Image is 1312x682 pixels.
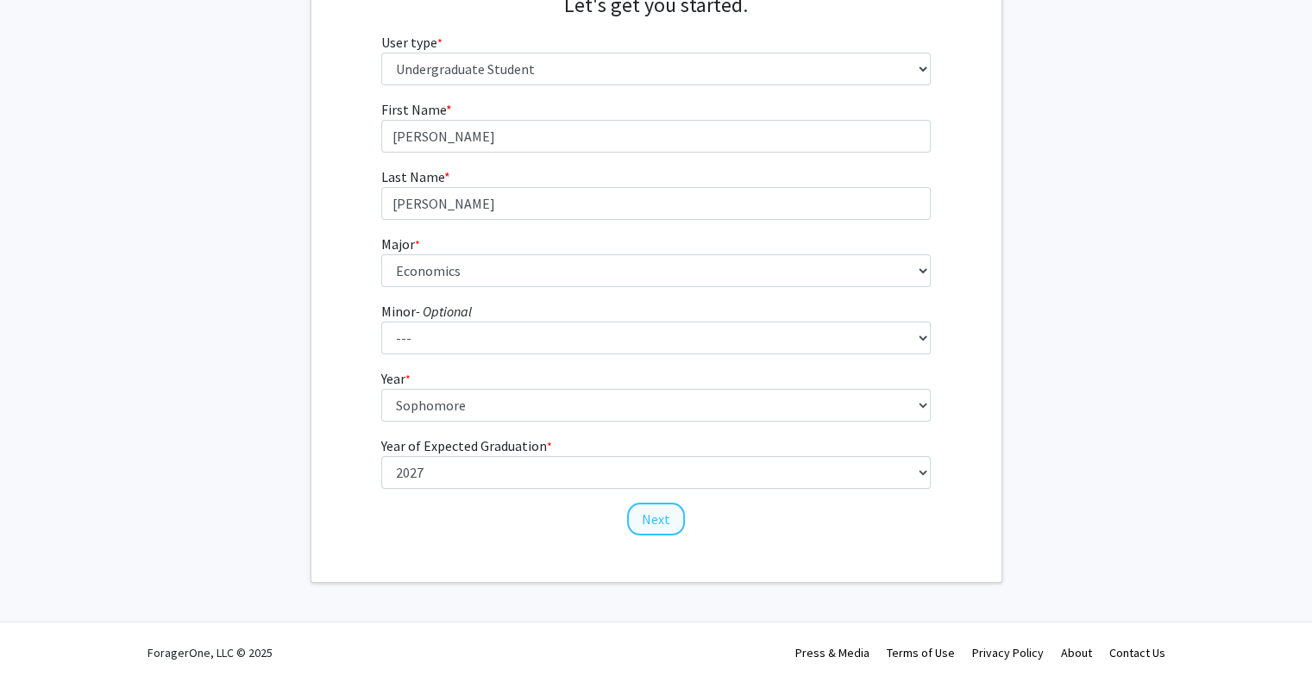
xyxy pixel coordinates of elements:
a: Contact Us [1109,645,1165,660]
iframe: Chat [13,604,73,669]
i: - Optional [416,303,472,320]
label: Major [381,234,420,254]
a: Terms of Use [887,645,955,660]
label: Year [381,368,411,389]
a: Press & Media [795,645,869,660]
a: Privacy Policy [972,645,1044,660]
span: First Name [381,101,446,118]
label: Year of Expected Graduation [381,435,552,456]
a: About [1061,645,1092,660]
span: Last Name [381,168,444,185]
label: User type [381,32,443,53]
button: Next [627,503,685,535]
label: Minor [381,301,472,322]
